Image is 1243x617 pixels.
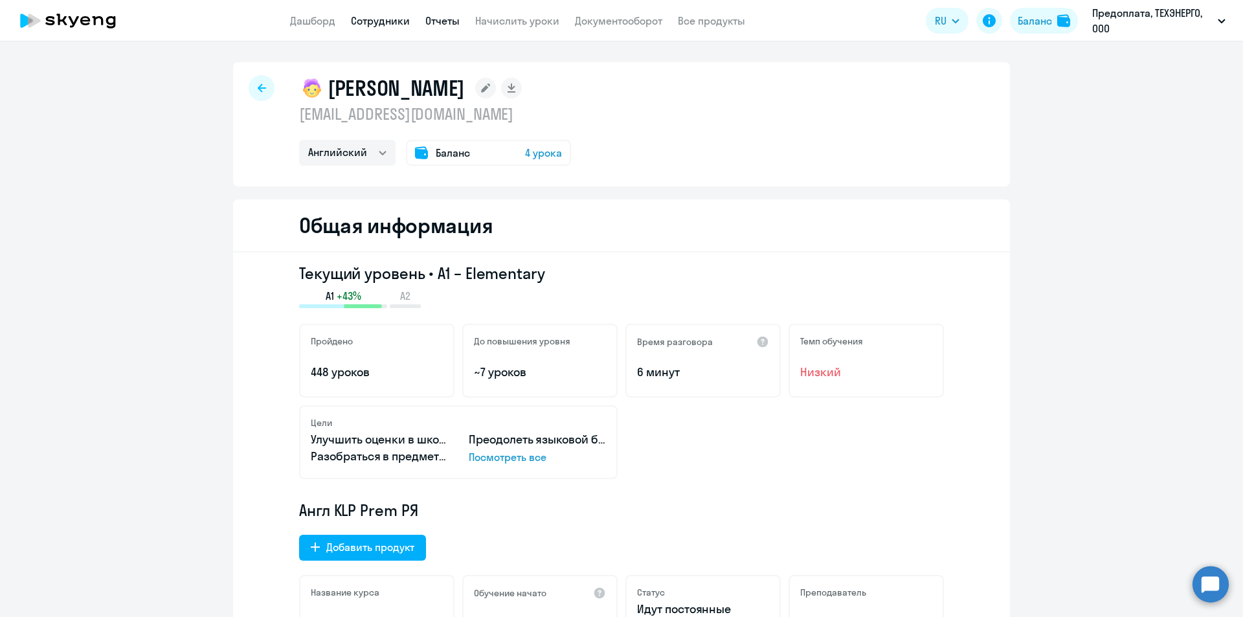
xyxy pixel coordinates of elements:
[525,145,562,161] span: 4 урока
[311,417,332,429] h5: Цели
[311,364,443,381] p: 448 уроков
[474,587,546,599] h5: Обучение начато
[436,145,470,161] span: Баланс
[1010,8,1078,34] button: Балансbalance
[400,289,410,303] span: A2
[425,14,460,27] a: Отчеты
[299,263,944,284] h3: Текущий уровень • A1 – Elementary
[474,335,570,347] h5: До повышения уровня
[1086,5,1232,36] button: Предоплата, ТЕХЭНЕРГО, ООО
[299,535,426,561] button: Добавить продукт
[290,14,335,27] a: Дашборд
[800,335,863,347] h5: Темп обучения
[311,448,448,465] p: Разобраться в предмете с основ (5
[475,14,559,27] a: Начислить уроки
[575,14,662,27] a: Документооборот
[1018,13,1052,28] div: Баланс
[337,289,361,303] span: +43%
[1092,5,1213,36] p: Предоплата, ТЕХЭНЕРГО, ООО
[299,75,325,101] img: child
[469,449,606,465] p: Посмотреть все
[311,587,379,598] h5: Название курса
[474,364,606,381] p: ~7 уроков
[637,587,665,598] h5: Статус
[469,431,606,448] p: Преодолеть языковой барьер
[328,75,465,101] h1: [PERSON_NAME]
[299,500,418,521] span: Англ KLP Prem РЯ
[637,364,769,381] p: 6 минут
[1057,14,1070,27] img: balance
[678,14,745,27] a: Все продукты
[926,8,969,34] button: RU
[351,14,410,27] a: Сотрудники
[637,336,713,348] h5: Время разговора
[299,212,493,238] h2: Общая информация
[935,13,946,28] span: RU
[800,364,932,381] span: Низкий
[311,335,353,347] h5: Пройдено
[299,104,571,124] p: [EMAIL_ADDRESS][DOMAIN_NAME]
[326,539,414,555] div: Добавить продукт
[311,431,448,448] p: Улучшить оценки в школе
[800,587,866,598] h5: Преподаватель
[326,289,334,303] span: A1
